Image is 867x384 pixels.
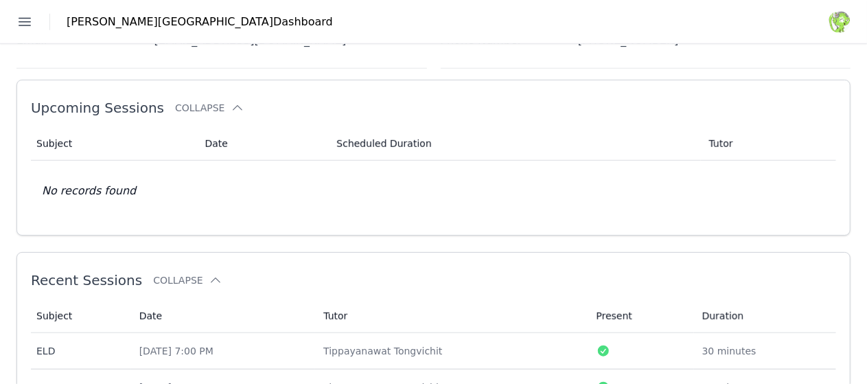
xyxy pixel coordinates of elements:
[702,344,828,358] div: 30 minutes
[315,300,588,333] th: Tutor
[36,344,123,358] div: ELD
[139,344,308,358] div: [DATE] 7:00 PM
[153,273,222,287] button: Collapse
[588,300,694,333] th: Present
[31,161,836,221] td: No records found
[175,101,244,115] button: Collapse
[323,344,579,358] div: Tippayanawat Tongvichit
[31,333,836,370] tr: ELD[DATE] 7:00 PMTippayanawat Tongvichit30 minutes
[31,100,164,116] span: Upcoming Sessions
[196,127,328,161] th: Date
[31,272,142,289] span: Recent Sessions
[131,300,316,333] th: Date
[31,300,131,333] th: Subject
[694,300,836,333] th: Duration
[701,127,836,161] th: Tutor
[328,127,700,161] th: Scheduled Duration
[829,11,851,33] img: avatar
[31,127,196,161] th: Subject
